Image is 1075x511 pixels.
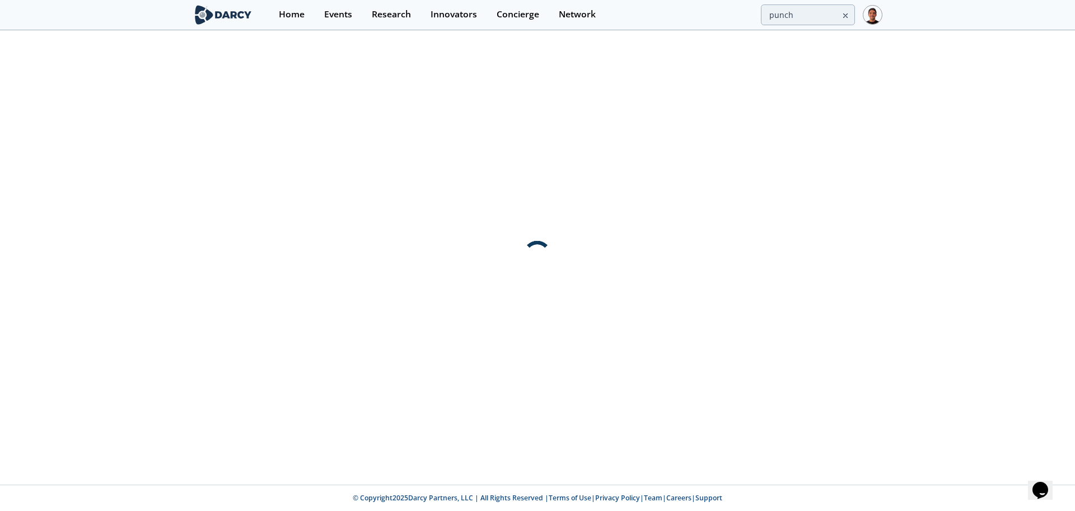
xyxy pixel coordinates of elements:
img: logo-wide.svg [193,5,254,25]
input: Advanced Search [761,4,855,25]
div: Concierge [497,10,539,19]
div: Events [324,10,352,19]
img: Profile [863,5,882,25]
iframe: chat widget [1028,466,1064,500]
div: Home [279,10,305,19]
div: Network [559,10,596,19]
div: Research [372,10,411,19]
div: Innovators [431,10,477,19]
